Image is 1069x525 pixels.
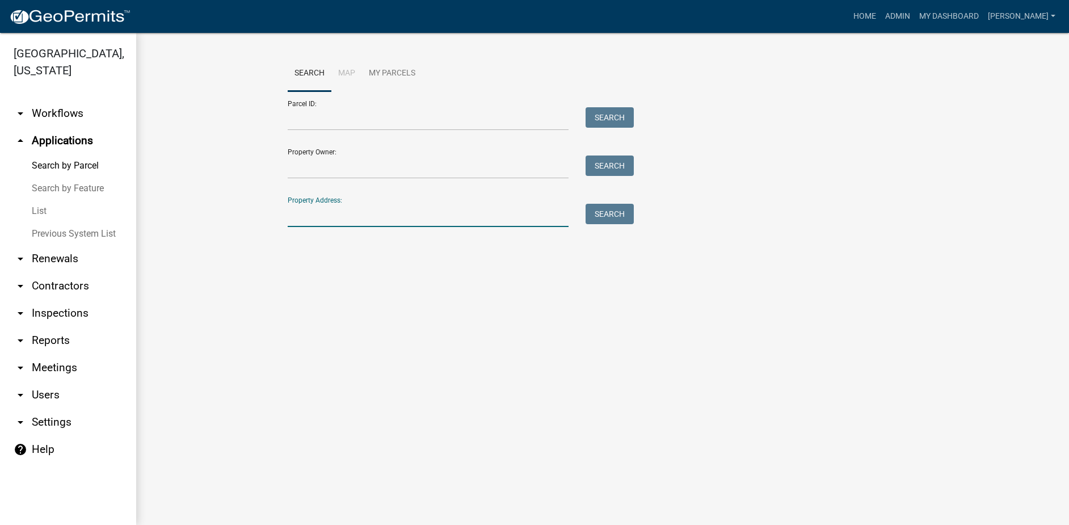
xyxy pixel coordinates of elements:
i: help [14,443,27,456]
i: arrow_drop_down [14,306,27,320]
a: Search [288,56,331,92]
a: My Parcels [362,56,422,92]
a: Home [849,6,881,27]
i: arrow_drop_down [14,279,27,293]
button: Search [586,156,634,176]
i: arrow_drop_down [14,334,27,347]
a: Admin [881,6,915,27]
i: arrow_drop_down [14,361,27,375]
i: arrow_drop_down [14,415,27,429]
button: Search [586,107,634,128]
i: arrow_drop_down [14,252,27,266]
button: Search [586,204,634,224]
a: My Dashboard [915,6,983,27]
i: arrow_drop_down [14,107,27,120]
i: arrow_drop_down [14,388,27,402]
i: arrow_drop_up [14,134,27,148]
a: [PERSON_NAME] [983,6,1060,27]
